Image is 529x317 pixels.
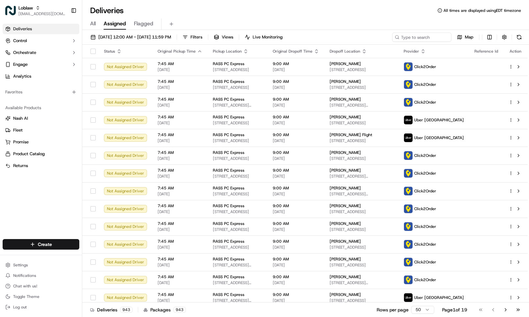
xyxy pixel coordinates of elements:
[13,38,27,44] span: Control
[273,274,319,280] span: 9:00 AM
[98,34,171,40] span: [DATE] 12:00 AM - [DATE] 11:59 PM
[213,132,244,137] span: RASS PC Express
[273,168,319,173] span: 9:00 AM
[515,33,524,42] button: Refresh
[442,306,467,313] div: Page 1 of 19
[213,280,262,285] span: [STREET_ADDRESS][PERSON_NAME]
[273,221,319,226] span: 9:00 AM
[273,79,319,84] span: 9:00 AM
[3,137,79,147] button: Promise
[443,8,521,13] span: All times are displayed using EDT timezone
[392,33,451,42] input: Type to search
[404,80,413,89] img: profile_click2order_cartwheel.png
[3,103,79,113] div: Available Products
[104,20,126,28] span: Assigned
[213,114,244,120] span: RASS PC Express
[38,241,52,248] span: Create
[3,113,79,124] button: Nash AI
[330,120,393,126] span: [STREET_ADDRESS]
[414,206,436,211] span: Click2Order
[88,33,174,42] button: [DATE] 12:00 AM - [DATE] 11:59 PM
[330,85,393,90] span: [STREET_ADDRESS]
[3,87,79,97] div: Favorites
[213,138,262,143] span: [STREET_ADDRESS]
[404,151,413,160] img: profile_click2order_cartwheel.png
[213,274,244,280] span: RASS PC Express
[13,273,36,278] span: Notifications
[404,240,413,249] img: profile_click2order_cartwheel.png
[158,120,202,126] span: [DATE]
[213,203,244,208] span: RASS PC Express
[273,203,319,208] span: 9:00 AM
[13,139,29,145] span: Promise
[273,85,319,90] span: [DATE]
[213,185,244,191] span: RASS PC Express
[404,205,413,213] img: profile_click2order_cartwheel.png
[273,103,319,108] span: [DATE]
[5,5,16,16] img: Loblaw
[273,292,319,297] span: 9:00 AM
[18,11,65,16] span: [EMAIL_ADDRESS][DOMAIN_NAME]
[414,171,436,176] span: Click2Order
[90,20,96,28] span: All
[3,125,79,135] button: Fleet
[404,169,413,178] img: profile_click2order_cartwheel.png
[18,5,33,11] button: Loblaw
[13,127,23,133] span: Fleet
[213,239,244,244] span: RASS PC Express
[158,168,202,173] span: 7:45 AM
[13,163,28,169] span: Returns
[213,298,262,303] span: [STREET_ADDRESS][PERSON_NAME]
[330,262,393,268] span: [STREET_ADDRESS]
[3,281,79,291] button: Chat with us!
[13,262,28,268] span: Settings
[414,259,436,265] span: Click2Order
[414,82,436,87] span: Click2Order
[90,5,124,16] h1: Deliveries
[273,245,319,250] span: [DATE]
[13,61,28,67] span: Engage
[158,209,202,214] span: [DATE]
[330,280,393,285] span: [STREET_ADDRESS][PERSON_NAME]
[330,67,393,72] span: [STREET_ADDRESS]
[158,97,202,102] span: 7:45 AM
[3,24,79,34] a: Deliveries
[330,221,361,226] span: [PERSON_NAME]
[273,67,319,72] span: [DATE]
[158,191,202,197] span: [DATE]
[213,292,244,297] span: RASS PC Express
[330,97,361,102] span: [PERSON_NAME]
[330,150,361,155] span: [PERSON_NAME]
[134,20,153,28] span: Flagged
[273,227,319,232] span: [DATE]
[273,120,319,126] span: [DATE]
[13,115,28,121] span: Nash AI
[509,49,522,54] div: Action
[330,256,361,262] span: [PERSON_NAME]
[13,151,45,157] span: Product Catalog
[158,61,202,66] span: 7:45 AM
[158,132,202,137] span: 7:45 AM
[180,33,205,42] button: Filters
[5,115,77,121] a: Nash AI
[158,174,202,179] span: [DATE]
[3,292,79,301] button: Toggle Theme
[273,138,319,143] span: [DATE]
[330,191,393,197] span: [STREET_ADDRESS][PERSON_NAME][PERSON_NAME]
[213,85,262,90] span: [STREET_ADDRESS]
[13,294,39,299] span: Toggle Theme
[158,256,202,262] span: 7:45 AM
[3,3,68,18] button: LoblawLoblaw[EMAIL_ADDRESS][DOMAIN_NAME]
[273,185,319,191] span: 9:00 AM
[158,203,202,208] span: 7:45 AM
[454,33,476,42] button: Map
[330,239,361,244] span: [PERSON_NAME]
[414,153,436,158] span: Click2Order
[253,34,283,40] span: Live Monitoring
[213,120,262,126] span: [STREET_ADDRESS]
[213,227,262,232] span: [STREET_ADDRESS]
[273,49,313,54] span: Original Dropoff Time
[158,239,202,244] span: 7:45 AM
[414,277,436,282] span: Click2Order
[377,306,409,313] p: Rows per page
